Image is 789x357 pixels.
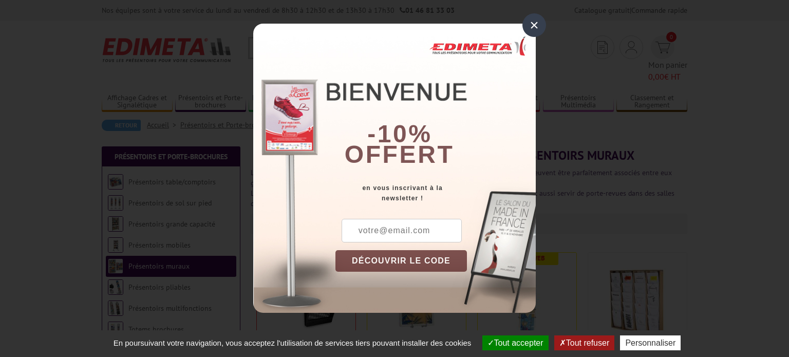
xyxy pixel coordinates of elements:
[345,141,455,168] font: offert
[335,183,536,203] div: en vous inscrivant à la newsletter !
[482,335,549,350] button: Tout accepter
[342,219,462,242] input: votre@email.com
[554,335,614,350] button: Tout refuser
[108,339,477,347] span: En poursuivant votre navigation, vous acceptez l'utilisation de services tiers pouvant installer ...
[522,13,546,37] div: ×
[620,335,681,350] button: Personnaliser (fenêtre modale)
[335,250,467,272] button: DÉCOUVRIR LE CODE
[367,120,432,147] b: -10%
